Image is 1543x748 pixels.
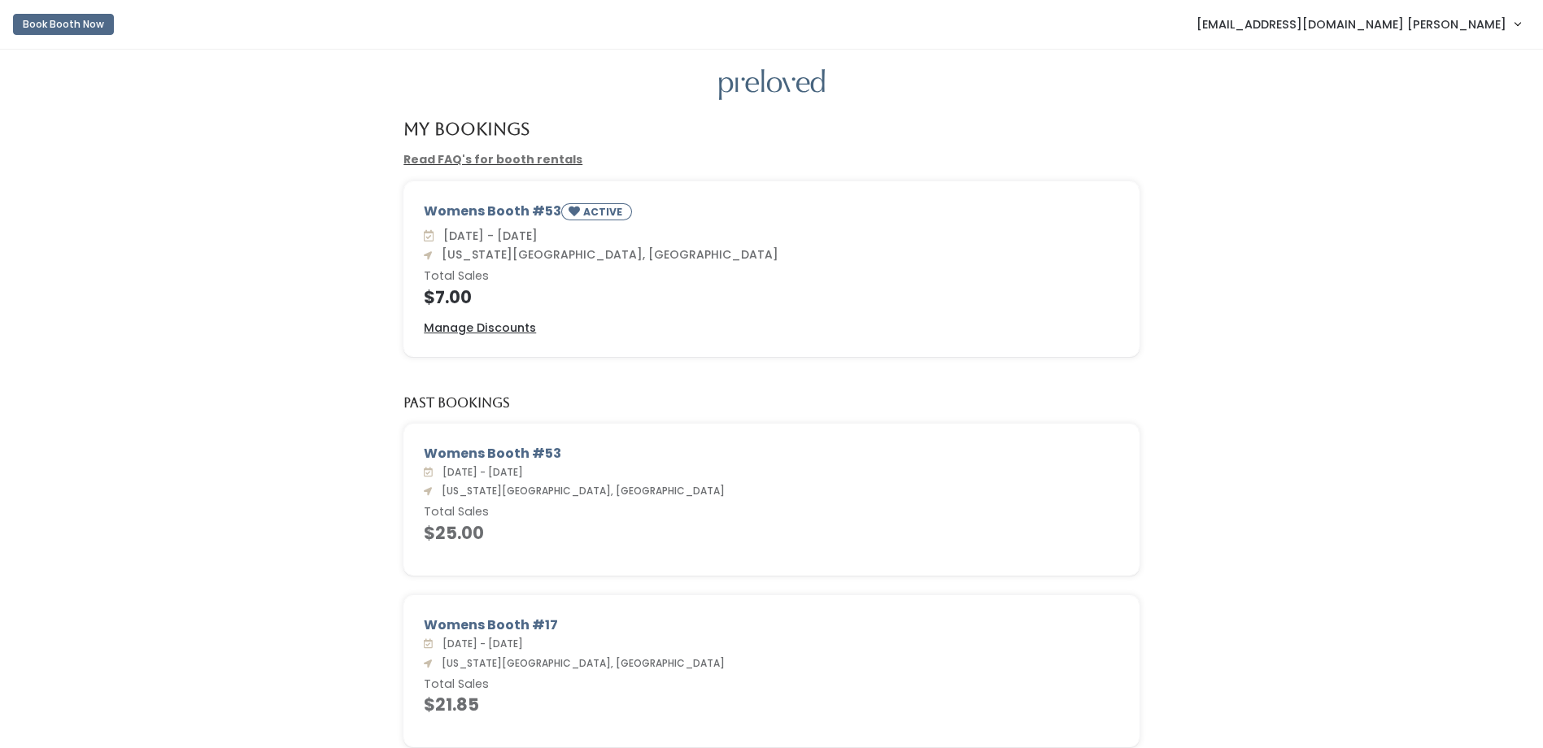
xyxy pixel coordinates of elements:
span: [DATE] - [DATE] [436,637,523,650]
a: Read FAQ's for booth rentals [403,151,582,167]
div: Womens Booth #53 [424,202,1119,227]
h6: Total Sales [424,678,1119,691]
span: [US_STATE][GEOGRAPHIC_DATA], [GEOGRAPHIC_DATA] [435,656,725,670]
a: [EMAIL_ADDRESS][DOMAIN_NAME] [PERSON_NAME] [1180,7,1536,41]
span: [US_STATE][GEOGRAPHIC_DATA], [GEOGRAPHIC_DATA] [435,484,725,498]
h4: $7.00 [424,288,1119,307]
span: [DATE] - [DATE] [436,465,523,479]
span: [EMAIL_ADDRESS][DOMAIN_NAME] [PERSON_NAME] [1196,15,1506,33]
small: ACTIVE [583,205,625,219]
h6: Total Sales [424,270,1119,283]
h4: $25.00 [424,524,1119,542]
h4: $21.85 [424,695,1119,714]
a: Manage Discounts [424,320,536,337]
div: Womens Booth #53 [424,444,1119,463]
u: Manage Discounts [424,320,536,336]
a: Book Booth Now [13,7,114,42]
h6: Total Sales [424,506,1119,519]
img: preloved logo [719,69,825,101]
span: [DATE] - [DATE] [437,228,538,244]
div: Womens Booth #17 [424,615,1119,635]
span: [US_STATE][GEOGRAPHIC_DATA], [GEOGRAPHIC_DATA] [435,246,778,263]
button: Book Booth Now [13,14,114,35]
h5: Past Bookings [403,396,510,411]
h4: My Bookings [403,120,530,138]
